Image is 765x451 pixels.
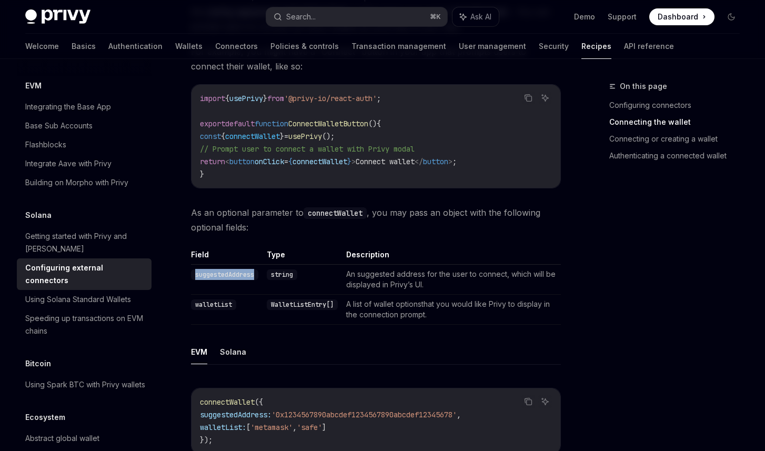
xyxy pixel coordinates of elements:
span: For example, you might have a “Connect” button in your app that prompts users to connect their wa... [191,44,561,74]
a: Dashboard [649,8,714,25]
span: ] [322,423,326,432]
div: Using Solana Standard Wallets [25,293,131,306]
h5: Bitcoin [25,357,51,370]
span: usePrivy [288,132,322,141]
span: > [448,157,452,166]
button: Toggle dark mode [723,8,740,25]
a: Abstract global wallet [17,429,152,448]
div: Speeding up transactions on EVM chains [25,312,145,337]
a: Speeding up transactions on EVM chains [17,309,152,340]
a: Security [539,34,569,59]
span: Ask AI [470,12,491,22]
span: function [255,119,288,128]
span: button [423,157,448,166]
a: Authenticating a connected wallet [609,147,748,164]
img: dark logo [25,9,90,24]
th: Field [191,249,263,265]
span: suggestedAddress: [200,410,271,419]
a: Authentication [108,34,163,59]
span: } [263,94,267,103]
td: A list of wallet optionsthat you would like Privy to display in the connection prompt. [342,295,561,325]
span: ; [377,94,381,103]
a: Configuring external connectors [17,258,152,290]
span: const [200,132,221,141]
span: , [293,423,297,432]
a: Demo [574,12,595,22]
span: </ [415,157,423,166]
span: connectWallet [200,397,255,407]
span: As an optional parameter to , you may pass an object with the following optional fields: [191,205,561,235]
button: Solana [220,339,246,364]
div: Integrate Aave with Privy [25,157,112,170]
span: = [284,132,288,141]
div: Configuring external connectors [25,262,145,287]
span: ; [452,157,457,166]
span: { [225,94,229,103]
span: } [200,169,204,179]
h5: Ecosystem [25,411,65,424]
code: suggestedAddress [191,269,258,280]
button: EVM [191,339,207,364]
div: Search... [286,11,316,23]
a: Configuring connectors [609,97,748,114]
code: walletList [191,299,236,310]
span: '0x1234567890abcdef1234567890abcdef12345678' [271,410,457,419]
a: Integrate Aave with Privy [17,154,152,173]
div: Abstract global wallet [25,432,99,445]
button: Ask AI [538,395,552,408]
span: , [457,410,461,419]
span: ⌘ K [430,13,441,21]
a: User management [459,34,526,59]
td: An suggested address for the user to connect, which will be displayed in Privy’s UI. [342,265,561,295]
span: export [200,119,225,128]
span: connectWallet [293,157,347,166]
span: > [351,157,356,166]
a: Wallets [175,34,203,59]
div: Building on Morpho with Privy [25,176,128,189]
span: } [280,132,284,141]
span: default [225,119,255,128]
span: Dashboard [658,12,698,22]
h5: Solana [25,209,52,222]
span: connectWallet [225,132,280,141]
span: import [200,94,225,103]
a: Policies & controls [270,34,339,59]
span: < [225,157,229,166]
a: Getting started with Privy and [PERSON_NAME] [17,227,152,258]
span: ({ [255,397,263,407]
span: { [288,157,293,166]
span: onClick [255,157,284,166]
div: Base Sub Accounts [25,119,93,132]
a: Welcome [25,34,59,59]
a: Flashblocks [17,135,152,154]
button: Ask AI [452,7,499,26]
div: Getting started with Privy and [PERSON_NAME] [25,230,145,255]
code: connectWallet [304,207,367,219]
th: Description [342,249,561,265]
span: '@privy-io/react-auth' [284,94,377,103]
a: Integrating the Base App [17,97,152,116]
a: Connecting or creating a wallet [609,131,748,147]
span: 'metamask' [250,423,293,432]
h5: EVM [25,79,42,92]
a: Basics [72,34,96,59]
span: 'safe' [297,423,322,432]
code: string [267,269,297,280]
a: Transaction management [351,34,446,59]
span: { [221,132,225,141]
span: (); [322,132,335,141]
span: Connect wallet [356,157,415,166]
button: Search...⌘K [266,7,447,26]
a: Connecting the wallet [609,114,748,131]
div: Flashblocks [25,138,66,151]
span: }); [200,435,213,445]
span: from [267,94,284,103]
span: return [200,157,225,166]
a: API reference [624,34,674,59]
span: = [284,157,288,166]
code: WalletListEntry[] [267,299,338,310]
span: // Prompt user to connect a wallet with Privy modal [200,144,415,154]
button: Copy the contents from the code block [521,91,535,105]
th: Type [263,249,342,265]
span: } [347,157,351,166]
